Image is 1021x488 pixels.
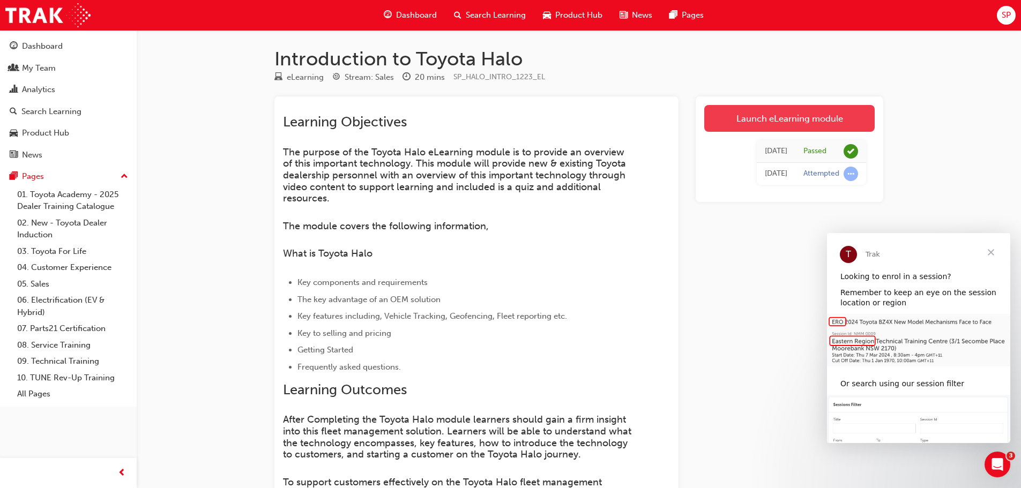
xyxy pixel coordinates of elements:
a: 09. Technical Training [13,353,132,370]
span: Key features including, Vehicle Tracking, Geofencing, Fleet reporting etc. [297,311,567,321]
div: Analytics [22,84,55,96]
span: pages-icon [10,172,18,182]
span: news-icon [620,9,628,22]
span: chart-icon [10,85,18,95]
a: 07. Parts21 Certification [13,320,132,337]
a: 03. Toyota For Life [13,243,132,260]
div: News [22,149,42,161]
a: 02. New - Toyota Dealer Induction [13,215,132,243]
span: car-icon [543,9,551,22]
a: 08. Service Training [13,337,132,354]
a: news-iconNews [611,4,661,26]
span: learningRecordVerb_ATTEMPT-icon [844,167,858,181]
span: The module covers the following information, [283,220,489,232]
span: Dashboard [396,9,437,21]
span: Pages [682,9,704,21]
div: Attempted [803,169,839,179]
div: 20 mins [415,71,445,84]
span: search-icon [454,9,461,22]
span: guage-icon [10,42,18,51]
div: My Team [22,62,56,74]
img: Trak [5,3,91,27]
span: Learning resource code [453,72,545,81]
a: Analytics [4,80,132,100]
div: Wed Jan 10 2024 12:01:51 GMT+1100 (Australian Eastern Daylight Time) [765,168,787,180]
a: 10. TUNE Rev-Up Training [13,370,132,386]
div: Type [274,71,324,84]
iframe: Intercom live chat [985,452,1010,477]
span: Search Learning [466,9,526,21]
div: Pages [22,170,44,183]
div: Product Hub [22,127,69,139]
a: car-iconProduct Hub [534,4,611,26]
span: up-icon [121,170,128,184]
button: Pages [4,167,132,186]
a: News [4,145,132,165]
span: car-icon [10,129,18,138]
span: 3 [1007,452,1015,460]
iframe: Intercom live chat message [827,233,1010,443]
span: What is Toyota Halo [283,247,372,259]
span: Learning Outcomes [283,381,407,398]
div: Duration [403,71,445,84]
span: clock-icon [403,73,411,82]
a: guage-iconDashboard [375,4,445,26]
span: search-icon [10,107,17,117]
a: 04. Customer Experience [13,259,132,276]
span: Key components and requirements [297,277,428,287]
button: SP [997,6,1016,25]
span: News [632,9,652,21]
a: 01. Toyota Academy - 2025 Dealer Training Catalogue [13,186,132,215]
span: people-icon [10,64,18,73]
span: Frequently asked questions. [297,362,401,372]
div: Dashboard [22,40,63,52]
a: Search Learning [4,102,132,122]
span: The purpose of the Toyota Halo eLearning module is to provide an overview of this important techn... [283,146,629,204]
span: Learning Objectives [283,114,407,130]
div: eLearning [287,71,324,84]
a: Launch eLearning module [704,105,875,132]
span: SP [1002,9,1011,21]
a: 05. Sales [13,276,132,292]
span: The key advantage of an OEM solution [297,295,441,304]
span: Key to selling and pricing [297,328,391,338]
a: 06. Electrification (EV & Hybrid) [13,292,132,320]
span: Product Hub [555,9,602,21]
h1: Introduction to Toyota Halo [274,47,883,71]
a: Product Hub [4,123,132,143]
a: My Team [4,58,132,78]
span: Getting Started [297,345,353,355]
span: guage-icon [384,9,392,22]
a: All Pages [13,386,132,402]
a: Dashboard [4,36,132,56]
a: search-iconSearch Learning [445,4,534,26]
div: Search Learning [21,106,81,118]
a: pages-iconPages [661,4,712,26]
span: target-icon [332,73,340,82]
div: Stream [332,71,394,84]
span: learningResourceType_ELEARNING-icon [274,73,282,82]
button: DashboardMy TeamAnalyticsSearch LearningProduct HubNews [4,34,132,167]
span: After Completing the Toyota Halo module learners should gain a firm insight into this fleet manag... [283,414,634,460]
div: Wed Jan 10 2024 12:19:59 GMT+1100 (Australian Eastern Daylight Time) [765,145,787,157]
span: news-icon [10,151,18,160]
div: Passed [803,146,826,156]
span: pages-icon [669,9,677,22]
span: prev-icon [118,467,126,480]
div: Stream: Sales [345,71,394,84]
span: learningRecordVerb_PASS-icon [844,144,858,159]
